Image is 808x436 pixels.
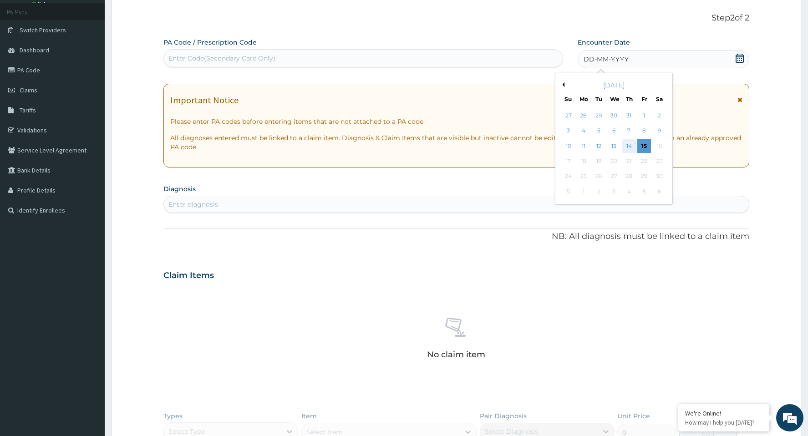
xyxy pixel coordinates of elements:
div: Not available Wednesday, September 3rd, 2025 [607,185,621,198]
div: Not available Friday, August 29th, 2025 [638,170,651,183]
div: Not available Saturday, August 23rd, 2025 [653,154,666,168]
label: Diagnosis [163,184,196,193]
div: We're Online! [685,409,762,417]
div: Choose Monday, August 11th, 2025 [577,139,590,153]
div: Choose Wednesday, August 13th, 2025 [607,139,621,153]
div: Not available Thursday, August 28th, 2025 [622,170,636,183]
div: Choose Monday, July 28th, 2025 [577,109,590,122]
div: Not available Wednesday, August 20th, 2025 [607,154,621,168]
div: Choose Monday, August 4th, 2025 [577,124,590,138]
div: Choose Friday, August 1st, 2025 [638,109,651,122]
div: Not available Thursday, September 4th, 2025 [622,185,636,198]
div: Enter diagnosis [168,200,218,209]
div: month 2025-08 [561,108,667,199]
label: Encounter Date [578,38,630,47]
div: Not available Sunday, August 31st, 2025 [562,185,575,198]
div: Not available Tuesday, September 2nd, 2025 [592,185,606,198]
span: Tariffs [20,106,36,114]
span: Claims [20,86,37,94]
div: Not available Wednesday, August 27th, 2025 [607,170,621,183]
span: Switch Providers [20,26,66,34]
div: Not available Tuesday, August 26th, 2025 [592,170,606,183]
div: Minimize live chat window [149,5,171,26]
div: Not available Monday, August 25th, 2025 [577,170,590,183]
div: Choose Friday, August 8th, 2025 [638,124,651,138]
div: Choose Wednesday, July 30th, 2025 [607,109,621,122]
img: d_794563401_company_1708531726252_794563401 [17,46,37,68]
div: Not available Saturday, August 16th, 2025 [653,139,666,153]
div: Choose Thursday, August 14th, 2025 [622,139,636,153]
p: How may I help you today? [685,419,762,426]
a: Online [32,0,54,7]
div: Fr [640,95,648,103]
div: Choose Sunday, August 10th, 2025 [562,139,575,153]
div: Not available Friday, August 22nd, 2025 [638,154,651,168]
h1: Important Notice [170,95,239,105]
div: Choose Sunday, August 3rd, 2025 [562,124,575,138]
button: Previous Month [560,82,564,87]
div: Not available Sunday, August 17th, 2025 [562,154,575,168]
div: Choose Friday, August 15th, 2025 [638,139,651,153]
p: NB: All diagnosis must be linked to a claim item [163,231,749,243]
div: Choose Wednesday, August 6th, 2025 [607,124,621,138]
div: We [610,95,618,103]
p: All diagnoses entered must be linked to a claim item. Diagnosis & Claim Items that are visible bu... [170,133,742,152]
span: DD-MM-YYYY [584,55,629,64]
div: Not available Thursday, August 21st, 2025 [622,154,636,168]
div: Choose Thursday, July 31st, 2025 [622,109,636,122]
textarea: Type your message and hit 'Enter' [5,248,173,280]
div: Enter Code(Secondary Care Only) [168,54,275,63]
label: PA Code / Prescription Code [163,38,257,47]
div: Choose Tuesday, August 5th, 2025 [592,124,606,138]
div: Not available Saturday, August 30th, 2025 [653,170,666,183]
div: Chat with us now [47,51,153,63]
div: Choose Tuesday, August 12th, 2025 [592,139,606,153]
div: Su [564,95,572,103]
div: Tu [595,95,603,103]
div: Not available Tuesday, August 19th, 2025 [592,154,606,168]
p: Please enter PA codes before entering items that are not attached to a PA code [170,117,742,126]
h3: Claim Items [163,271,214,281]
div: Not available Saturday, September 6th, 2025 [653,185,666,198]
div: Sa [656,95,664,103]
span: Dashboard [20,46,49,54]
div: Choose Saturday, August 9th, 2025 [653,124,666,138]
div: Choose Thursday, August 7th, 2025 [622,124,636,138]
span: We're online! [53,115,126,207]
div: Th [625,95,633,103]
div: [DATE] [559,81,669,90]
div: Choose Sunday, July 27th, 2025 [562,109,575,122]
p: No claim item [427,350,485,359]
p: Step 2 of 2 [163,13,749,23]
div: Not available Sunday, August 24th, 2025 [562,170,575,183]
div: Mo [579,95,587,103]
div: Not available Friday, September 5th, 2025 [638,185,651,198]
div: Choose Tuesday, July 29th, 2025 [592,109,606,122]
div: Not available Monday, September 1st, 2025 [577,185,590,198]
div: Not available Monday, August 18th, 2025 [577,154,590,168]
div: Choose Saturday, August 2nd, 2025 [653,109,666,122]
